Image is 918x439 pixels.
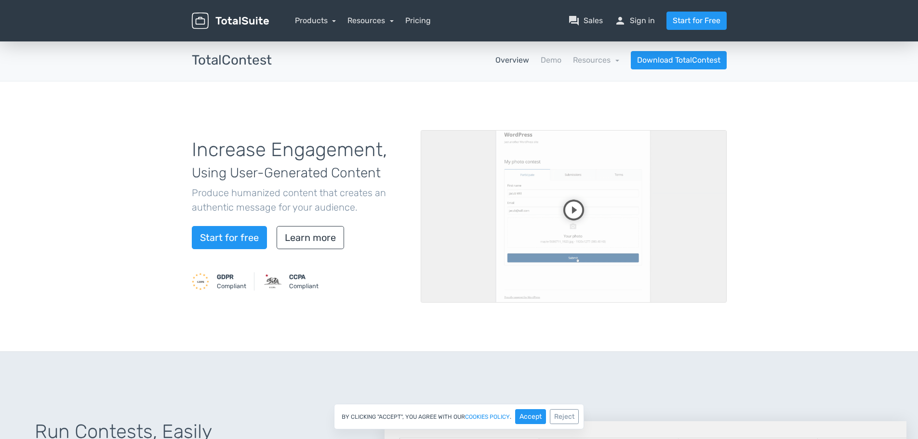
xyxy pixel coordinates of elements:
[631,51,727,69] a: Download TotalContest
[614,15,655,27] a: personSign in
[515,409,546,424] button: Accept
[192,139,406,182] h1: Increase Engagement,
[192,226,267,249] a: Start for free
[192,186,406,214] p: Produce humanized content that creates an authentic message for your audience.
[192,165,381,181] span: Using User-Generated Content
[550,409,579,424] button: Reject
[666,12,727,30] a: Start for Free
[295,16,336,25] a: Products
[465,414,510,420] a: cookies policy
[568,15,603,27] a: question_answerSales
[289,273,306,280] strong: CCPA
[614,15,626,27] span: person
[334,404,584,429] div: By clicking "Accept", you agree with our .
[347,16,394,25] a: Resources
[277,226,344,249] a: Learn more
[573,55,619,65] a: Resources
[495,54,529,66] a: Overview
[405,15,431,27] a: Pricing
[264,273,281,290] img: CCPA
[192,13,269,29] img: TotalSuite for WordPress
[192,53,272,68] h3: TotalContest
[289,272,319,291] small: Compliant
[568,15,580,27] span: question_answer
[217,272,246,291] small: Compliant
[217,273,234,280] strong: GDPR
[541,54,561,66] a: Demo
[192,273,209,290] img: GDPR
